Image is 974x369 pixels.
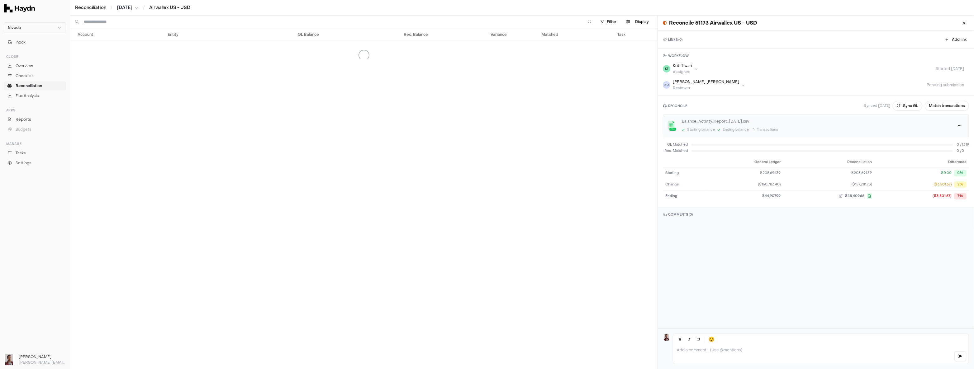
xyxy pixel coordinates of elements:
div: Reviewer [673,86,739,91]
button: ND[PERSON_NAME] [PERSON_NAME]Reviewer [663,79,745,91]
div: [PERSON_NAME] [PERSON_NAME] [673,79,739,84]
span: 0 / 1,319 [957,142,969,147]
th: Matched [509,28,590,41]
a: Checklist [4,72,66,80]
h3: RECONCILE [663,104,687,108]
button: Inbox [4,38,66,47]
div: $205,691.39 [710,170,781,176]
td: Starting [663,167,707,179]
a: Tasks [4,149,66,157]
button: $48,409.66 [786,193,872,199]
div: Transactions [757,127,778,133]
button: Sync GL [893,101,922,111]
span: Nivoda [8,25,21,30]
td: Change [663,179,707,190]
div: ($160,783.40) [710,182,781,187]
div: 0% [954,170,967,176]
th: Rec. Balance [321,28,430,41]
button: KTKriti TiwariAssignee [663,63,698,74]
th: Variance [430,28,509,41]
span: 0 / 0 [957,148,969,154]
img: text/csv [667,121,677,131]
span: [DATE] [117,5,132,11]
button: Budgets [4,125,66,134]
span: Pending submission [922,82,969,87]
span: KT [663,65,670,72]
button: 😊 [707,335,716,344]
h3: WORKFLOW [663,54,969,58]
p: [PERSON_NAME][EMAIL_ADDRESS][DOMAIN_NAME] [19,360,66,365]
span: Budgets [16,127,31,132]
span: 😊 [708,336,715,343]
span: / [142,4,146,11]
button: Italic (Ctrl+I) [685,335,694,344]
span: / [109,4,114,11]
div: $44,907.99 [710,194,781,199]
td: Ending [663,190,707,202]
a: Flux Analysis [4,91,66,100]
th: Task [590,28,658,41]
p: Synced [DATE] [864,103,890,109]
button: $205,691.39 [786,170,872,176]
h3: LINKS ( 0 ) [663,37,682,42]
h3: [PERSON_NAME] [19,354,66,360]
th: General Ledger [707,157,783,167]
img: JP Smit [4,354,15,365]
button: ($157,281.73) [786,182,872,187]
th: Account [70,28,165,41]
div: Assignee [673,69,692,74]
nav: breadcrumb [75,5,190,11]
div: ($3,501.67) [934,182,952,187]
div: 7% [954,193,967,199]
span: Reconciliation [16,83,42,89]
div: Starting balance [687,127,715,133]
a: Reports [4,115,66,124]
button: Nivoda [4,22,66,33]
a: Reconciliation [4,82,66,90]
button: Bold (Ctrl+B) [676,335,684,344]
div: Ending balance [723,127,749,133]
span: GL Matched [663,142,688,147]
a: Settings [4,159,66,167]
span: Reports [16,117,31,122]
button: Add link [943,36,969,43]
span: Inbox [16,40,26,45]
span: $205,691.39 [852,170,872,176]
span: ND [663,81,670,89]
div: Kriti Tiwari [673,63,692,68]
div: Apps [4,105,66,115]
span: ($157,281.73) [852,182,872,187]
th: GL Balance [224,28,322,41]
h3: COMMENTS ( 0 ) [663,212,969,217]
button: Display [623,17,653,27]
div: $0.00 [941,170,952,176]
span: Overview [16,63,33,69]
button: Match transactions [925,101,969,111]
div: Balance_Activity_Report_[DATE].csv [682,119,950,124]
th: Reconciliation [783,157,875,167]
span: Started [DATE] [931,66,969,71]
button: Filter [597,17,620,27]
th: Difference [875,157,969,167]
div: Close [4,52,66,62]
span: Tasks [16,150,26,156]
img: JP Smit [663,334,670,341]
img: Haydn Logo [4,4,35,12]
span: Checklist [16,73,33,79]
button: Underline (Ctrl+U) [694,335,703,344]
button: [DATE] [117,5,139,11]
th: Entity [165,28,224,41]
div: Manage [4,139,66,149]
a: Reconciliation [75,5,106,11]
h1: Reconcile 51173 Airwallex US - USD [669,19,757,27]
span: Flux Analysis [16,93,39,99]
a: Airwallex US - USD [149,5,190,11]
span: $48,409.66 [845,194,865,199]
div: ($3,501.67) [933,194,952,199]
div: 2% [954,181,967,188]
a: Overview [4,62,66,70]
